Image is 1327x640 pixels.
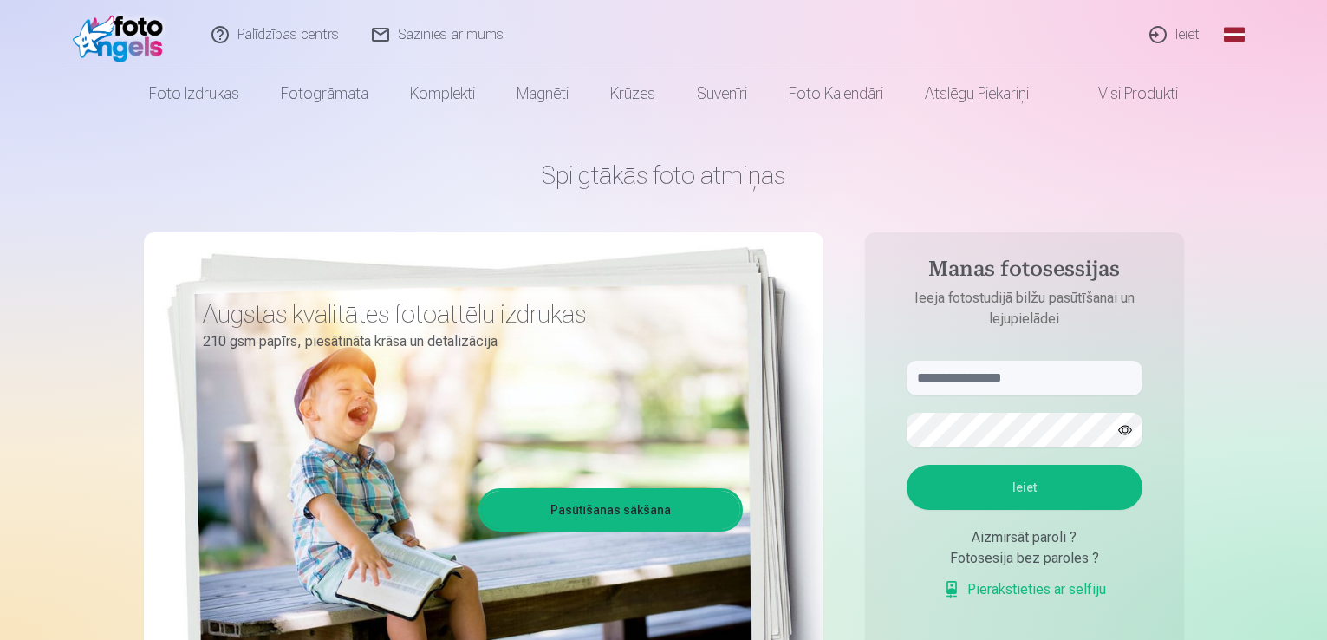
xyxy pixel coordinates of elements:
button: Ieiet [907,465,1142,510]
a: Fotogrāmata [260,69,389,118]
a: Visi produkti [1050,69,1199,118]
h1: Spilgtākās foto atmiņas [144,160,1184,191]
a: Krūzes [589,69,676,118]
a: Pierakstieties ar selfiju [943,579,1106,600]
a: Suvenīri [676,69,768,118]
a: Foto izdrukas [128,69,260,118]
a: Pasūtīšanas sākšana [481,491,740,529]
a: Foto kalendāri [768,69,904,118]
h3: Augstas kvalitātes fotoattēlu izdrukas [203,298,730,330]
a: Atslēgu piekariņi [904,69,1050,118]
a: Magnēti [496,69,589,118]
img: /fa1 [73,7,172,62]
div: Fotosesija bez paroles ? [907,548,1142,569]
div: Aizmirsāt paroli ? [907,527,1142,548]
p: Ieeja fotostudijā bilžu pasūtīšanai un lejupielādei [889,288,1160,330]
p: 210 gsm papīrs, piesātināta krāsa un detalizācija [203,330,730,354]
a: Komplekti [389,69,496,118]
h4: Manas fotosessijas [889,257,1160,288]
